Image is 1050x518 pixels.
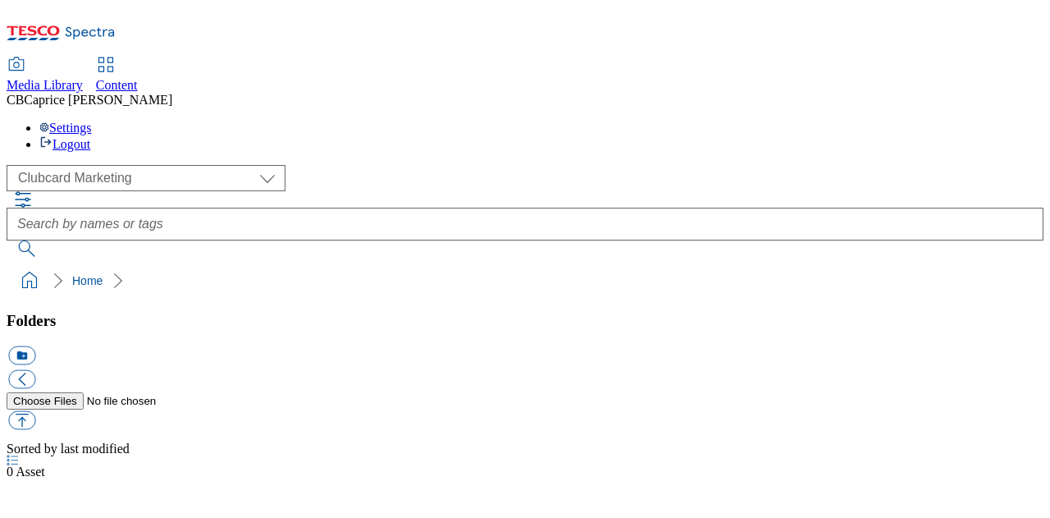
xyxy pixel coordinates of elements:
[39,137,90,151] a: Logout
[7,78,83,92] span: Media Library
[7,465,45,479] span: Asset
[7,265,1043,296] nav: breadcrumb
[39,121,92,135] a: Settings
[96,58,138,93] a: Content
[72,274,103,287] a: Home
[7,312,1043,330] h3: Folders
[96,78,138,92] span: Content
[24,93,172,107] span: Caprice [PERSON_NAME]
[7,208,1043,241] input: Search by names or tags
[7,465,16,479] span: 0
[7,442,130,456] span: Sorted by last modified
[7,58,83,93] a: Media Library
[16,268,43,294] a: home
[7,93,24,107] span: CB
